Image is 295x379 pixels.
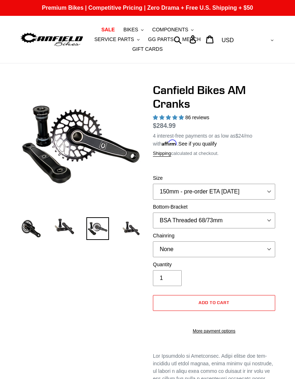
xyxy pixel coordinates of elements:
a: More payment options [153,328,275,334]
span: COMPONENTS [152,27,188,33]
button: SERVICE PARTS [91,35,143,44]
a: GIFT CARDS [129,44,167,54]
img: Load image into Gallery viewer, CANFIELD-AM_DH-CRANKS [120,217,142,240]
a: See if you qualify - Learn more about Affirm Financing (opens in modal) [178,141,217,147]
span: Add to cart [199,300,230,305]
div: calculated at checkout. [153,150,275,157]
span: SERVICE PARTS [94,36,134,43]
button: Add to cart [153,295,275,311]
label: Chainring [153,232,275,240]
span: Affirm [162,140,177,146]
img: Canfield Bikes [20,31,84,47]
span: BIKES [123,27,138,33]
img: Load image into Gallery viewer, Canfield Cranks [53,217,76,236]
label: Quantity [153,261,275,268]
label: Bottom-Bracket [153,203,275,211]
a: Shipping [153,151,171,157]
span: SALE [101,27,115,33]
a: GG PARTS [145,35,177,44]
span: 4.97 stars [153,115,185,120]
span: 86 reviews [185,115,209,120]
img: Load image into Gallery viewer, Canfield Bikes AM Cranks [86,217,109,240]
span: GG PARTS [148,36,174,43]
a: SALE [98,25,118,35]
label: Size [153,174,275,182]
p: 4 interest-free payments or as low as /mo with . [153,131,275,148]
button: BIKES [120,25,147,35]
span: $24 [236,133,244,139]
span: $284.99 [153,122,176,129]
span: GIFT CARDS [132,46,163,52]
h1: Canfield Bikes AM Cranks [153,83,275,111]
img: Load image into Gallery viewer, Canfield Bikes AM Cranks [20,217,42,240]
button: COMPONENTS [149,25,197,35]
